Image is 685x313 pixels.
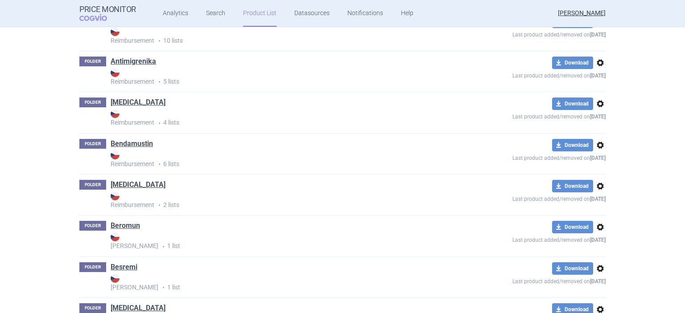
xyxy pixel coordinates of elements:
strong: [PERSON_NAME] [111,232,448,249]
a: Price MonitorCOGVIO [79,5,136,22]
i: • [158,242,167,251]
i: • [154,119,163,128]
p: Last product added/removed on [448,28,606,39]
p: Last product added/removed on [448,151,606,163]
img: CZ [111,274,120,283]
button: Download [552,221,593,233]
button: Download [552,57,593,69]
h1: Besremi [111,262,137,274]
a: [MEDICAL_DATA] [111,98,165,107]
p: 2 lists [111,191,448,210]
a: Bendamustin [111,139,153,149]
i: • [154,37,163,45]
a: [MEDICAL_DATA] [111,303,165,313]
img: CZ [111,68,120,77]
a: Antimigrenika [111,57,156,66]
button: Download [552,98,593,110]
p: 6 lists [111,150,448,169]
strong: [DATE] [590,196,606,202]
a: Beromun [111,221,140,231]
p: Last product added/removed on [448,69,606,80]
i: • [154,77,163,86]
p: 4 lists [111,109,448,127]
img: CZ [111,232,120,241]
p: Last product added/removed on [448,110,606,121]
h1: Antimigrenika [111,57,156,68]
strong: [DATE] [590,278,606,285]
i: • [154,160,163,169]
strong: [DATE] [590,32,606,38]
p: 1 list [111,232,448,251]
p: Last product added/removed on [448,192,606,203]
strong: [DATE] [590,155,606,161]
p: FOLDER [79,303,106,313]
img: CZ [111,109,120,118]
button: Download [552,139,593,151]
i: • [158,283,167,292]
strong: [PERSON_NAME] [111,274,448,291]
p: 1 list [111,274,448,292]
p: 5 lists [111,68,448,86]
p: FOLDER [79,98,106,107]
h1: Beromun [111,221,140,232]
span: COGVIO [79,14,120,21]
a: [MEDICAL_DATA] [111,180,165,190]
strong: [DATE] [590,114,606,120]
img: CZ [111,27,120,36]
strong: [DATE] [590,73,606,79]
p: 10 lists [111,27,448,45]
p: FOLDER [79,57,106,66]
strong: Price Monitor [79,5,136,14]
strong: [DATE] [590,237,606,243]
i: • [154,201,163,210]
strong: Reimbursement [111,68,448,85]
img: CZ [111,191,120,200]
img: CZ [111,150,120,159]
p: Last product added/removed on [448,233,606,244]
p: Last product added/removed on [448,275,606,286]
strong: Reimbursement [111,27,448,44]
strong: Reimbursement [111,109,448,126]
p: FOLDER [79,180,106,190]
h1: Aubagio [111,98,165,109]
h1: Benlysta [111,180,165,191]
p: FOLDER [79,139,106,149]
strong: Reimbursement [111,150,448,167]
button: Download [552,180,593,192]
strong: Reimbursement [111,191,448,208]
p: FOLDER [79,262,106,272]
h1: Bendamustin [111,139,153,150]
a: Besremi [111,262,137,272]
button: Download [552,262,593,275]
p: FOLDER [79,221,106,231]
